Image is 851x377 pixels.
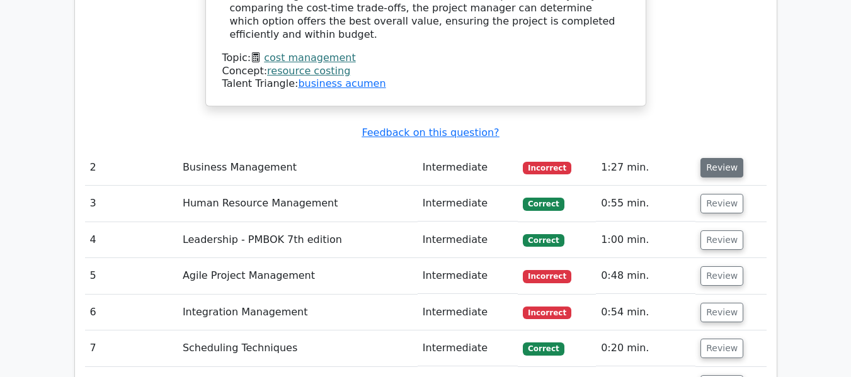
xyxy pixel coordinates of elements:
td: 6 [85,295,178,330]
a: business acumen [298,77,386,89]
td: 5 [85,258,178,294]
td: Human Resource Management [178,186,418,222]
div: Topic: [222,52,629,65]
button: Review [700,194,743,213]
button: Review [700,158,743,177]
td: 1:00 min. [596,222,695,258]
td: Intermediate [418,186,518,222]
td: Intermediate [418,222,518,258]
div: Concept: [222,65,629,78]
td: 1:27 min. [596,150,695,186]
button: Review [700,339,743,358]
td: 2 [85,150,178,186]
td: 3 [85,186,178,222]
td: Intermediate [418,258,518,294]
span: Incorrect [523,162,571,174]
a: cost management [264,52,355,64]
td: Business Management [178,150,418,186]
span: Incorrect [523,270,571,283]
span: Correct [523,234,564,247]
td: Leadership - PMBOK 7th edition [178,222,418,258]
td: Integration Management [178,295,418,330]
td: Intermediate [418,295,518,330]
td: 0:54 min. [596,295,695,330]
span: Correct [523,198,564,210]
button: Review [700,230,743,250]
a: Feedback on this question? [362,127,499,138]
td: Agile Project Management [178,258,418,294]
td: 0:20 min. [596,330,695,366]
button: Review [700,303,743,322]
div: Talent Triangle: [222,52,629,91]
a: resource costing [267,65,350,77]
span: Incorrect [523,307,571,319]
td: Scheduling Techniques [178,330,418,366]
td: 4 [85,222,178,258]
span: Correct [523,342,564,355]
td: 0:48 min. [596,258,695,294]
td: Intermediate [418,150,518,186]
td: Intermediate [418,330,518,366]
button: Review [700,266,743,286]
td: 7 [85,330,178,366]
td: 0:55 min. [596,186,695,222]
